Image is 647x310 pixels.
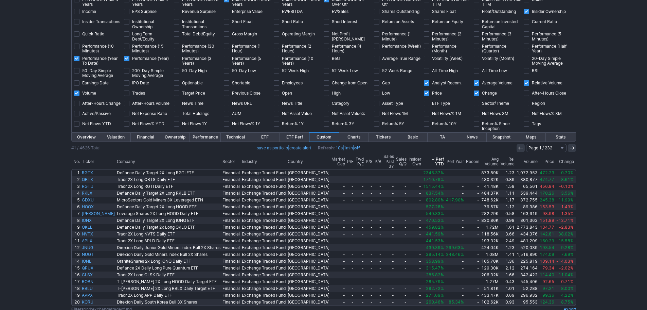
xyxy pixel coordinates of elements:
[257,145,288,150] a: save as portfolio
[424,56,429,61] input: Volatility (Week)
[174,44,179,49] input: Performance (30 Minutes)
[355,210,365,217] a: -
[500,197,516,203] a: 1.17
[374,183,382,190] a: -
[224,9,229,14] input: Enterprise Value
[124,101,129,106] input: After-Hours Volume
[324,121,329,127] input: Return% 3Y
[524,31,529,37] input: Performance (5 Minutes)
[274,9,279,14] input: EV/EBITDA
[346,183,355,190] a: -
[555,183,576,190] a: -0.10%
[374,80,379,86] input: Gap
[324,56,329,61] input: Beta
[374,111,379,116] input: Net Flows 1M
[561,170,574,175] span: 0.70%
[539,197,555,203] a: 245.38
[374,9,379,14] input: Shares Outstanding
[524,101,529,106] input: Region
[274,68,279,74] input: 52-Week High
[465,176,480,183] a: -
[160,133,190,142] a: Ownership
[324,80,329,86] input: Change from Open
[241,176,287,183] a: Exchange Traded Fund
[131,133,160,142] a: Financial
[500,176,516,183] a: 0.89
[474,68,479,74] input: All-Time Low
[174,31,179,37] input: Total Debt/Equity
[424,80,429,86] input: Analyst Recom.
[369,133,398,142] a: Tickers
[374,210,382,217] a: -
[81,197,116,203] a: GDXU
[365,210,374,217] a: -
[524,19,529,25] input: Current Ratio
[124,111,129,116] input: Net Expense Ratio
[474,91,479,96] input: Change
[422,176,445,183] a: 1710.79%
[516,190,539,197] a: 539,444
[224,56,229,61] input: Performance (5 Years)
[539,176,555,183] a: 474.77
[446,197,464,202] span: 417.90%
[274,80,279,86] input: Employees
[480,197,500,203] a: 748.62K
[355,190,365,197] a: -
[81,183,116,190] a: RGTU
[324,19,329,25] input: Short Interest
[395,169,408,176] a: -
[324,31,329,37] input: Net Profit [PERSON_NAME]
[516,176,539,183] a: 380,877
[524,44,529,49] input: Performance (Half Year)
[221,197,241,203] a: Financial
[221,210,241,217] a: Financial
[346,169,355,176] a: -
[324,111,329,116] input: Net Asset Value%
[344,145,353,150] a: 1min
[465,169,480,176] a: -
[309,133,339,142] a: Custom
[74,68,79,74] input: 50-Day Simple Moving Average
[539,183,555,190] a: 456.84
[346,190,355,197] a: -
[474,101,479,106] input: Sector/Theme
[398,133,428,142] a: Basic
[72,190,81,197] a: 4
[174,121,179,127] input: Net Flows 1Y
[445,190,465,197] a: -
[174,91,179,96] input: Target Price
[424,44,429,49] input: Performance (Month)
[524,121,529,127] input: Tags
[287,169,330,176] a: [GEOGRAPHIC_DATA]
[559,204,574,209] span: -1.49%
[324,44,329,49] input: Performance (4 Hours)
[540,204,554,209] span: 153.53
[540,170,554,175] span: 472.23
[346,203,355,210] a: -
[241,197,287,203] a: Exchange Traded Fund
[382,169,395,176] a: -
[423,177,444,182] span: 1710.79%
[241,190,287,197] a: Exchange Traded Fund
[274,31,279,37] input: Operating Margin
[81,210,116,217] a: [PERSON_NAME]
[365,197,374,203] a: -
[241,183,287,190] a: Exchange Traded Fund
[274,44,279,49] input: Performance (2 Hours)
[72,176,81,183] a: 2
[474,56,479,61] input: Volatility (Month)
[382,183,395,190] a: -
[241,210,287,217] a: Exchange Traded Fund
[445,197,465,203] a: 417.90%
[408,176,422,183] a: -
[474,31,479,37] input: Performance (3 Minutes)
[422,169,445,176] a: 2346.37%
[274,91,279,96] input: Open
[224,44,229,49] input: Performance (1 Hour)
[74,91,79,96] input: Volume
[274,101,279,106] input: News Title
[124,19,129,25] input: Institutional Ownership
[346,197,355,203] a: -
[72,133,101,142] a: Overview
[423,184,444,189] span: 1515.44%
